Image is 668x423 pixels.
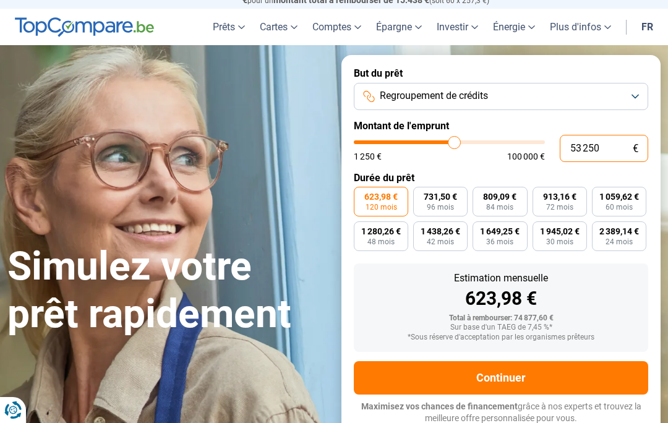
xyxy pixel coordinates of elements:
span: 1 280,26 € [361,227,401,236]
a: Énergie [486,9,542,45]
span: € [633,143,638,154]
span: 1 059,62 € [599,192,639,201]
a: Épargne [369,9,429,45]
div: Sur base d'un TAEG de 7,45 %* [364,323,638,332]
span: Regroupement de crédits [380,89,488,103]
span: 48 mois [367,238,395,246]
span: 623,98 € [364,192,398,201]
span: 731,50 € [424,192,457,201]
span: 100 000 € [507,152,545,161]
span: 913,16 € [543,192,576,201]
span: 72 mois [546,203,573,211]
button: Continuer [354,361,648,395]
a: Prêts [205,9,252,45]
img: TopCompare [15,17,154,37]
label: But du prêt [354,67,648,79]
span: 60 mois [606,203,633,211]
a: Comptes [305,9,369,45]
label: Montant de l'emprunt [354,120,648,132]
span: 2 389,14 € [599,227,639,236]
span: 809,09 € [483,192,516,201]
div: Estimation mensuelle [364,273,638,283]
span: 96 mois [427,203,454,211]
a: fr [634,9,661,45]
h1: Simulez votre prêt rapidement [7,243,327,338]
div: Total à rembourser: 74 877,60 € [364,314,638,323]
a: Investir [429,9,486,45]
span: 1 438,26 € [421,227,460,236]
div: *Sous réserve d'acceptation par les organismes prêteurs [364,333,638,342]
span: 30 mois [546,238,573,246]
span: 1 945,02 € [540,227,580,236]
span: 84 mois [486,203,513,211]
span: 1 250 € [354,152,382,161]
span: 42 mois [427,238,454,246]
span: Maximisez vos chances de financement [361,401,518,411]
button: Regroupement de crédits [354,83,648,110]
a: Cartes [252,9,305,45]
span: 1 649,25 € [480,227,520,236]
span: 24 mois [606,238,633,246]
label: Durée du prêt [354,172,648,184]
div: 623,98 € [364,289,638,308]
a: Plus d'infos [542,9,619,45]
span: 120 mois [366,203,397,211]
span: 36 mois [486,238,513,246]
